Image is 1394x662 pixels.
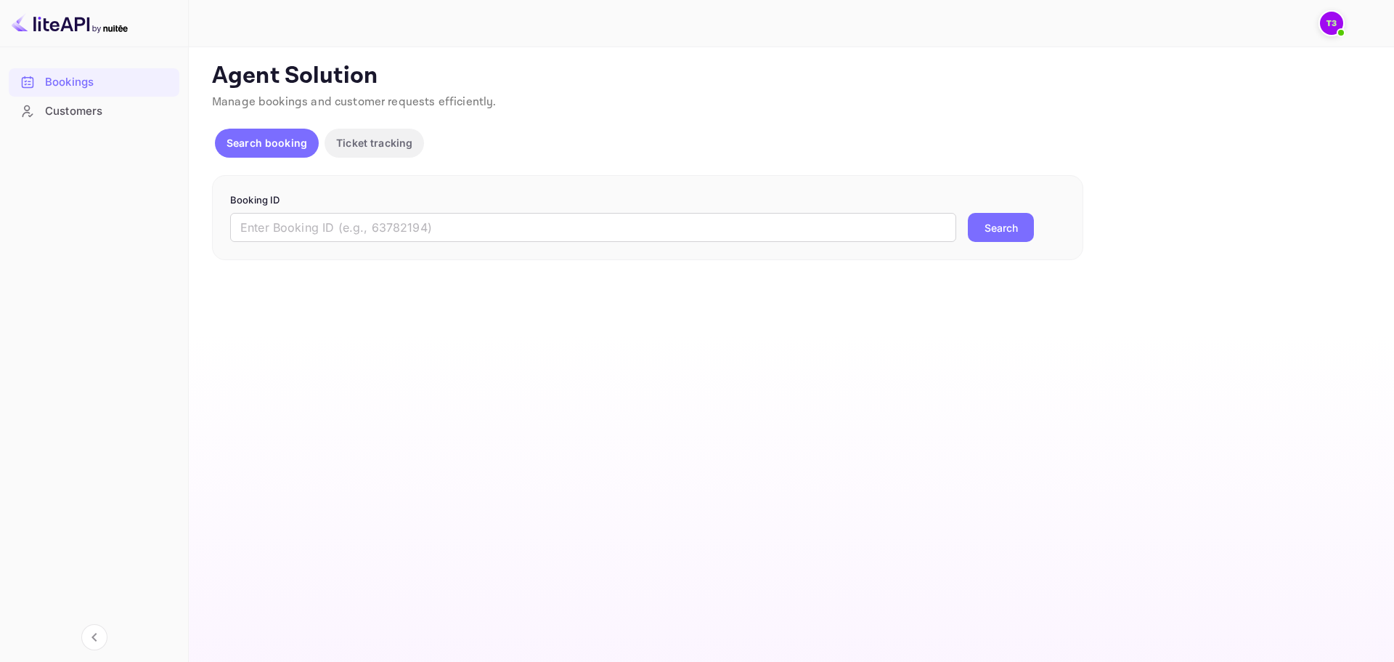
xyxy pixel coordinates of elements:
a: Bookings [9,68,179,95]
button: Collapse navigation [81,624,107,650]
div: Bookings [9,68,179,97]
span: Manage bookings and customer requests efficiently. [212,94,497,110]
a: Customers [9,97,179,124]
div: Customers [45,103,172,120]
p: Booking ID [230,193,1065,208]
div: Customers [9,97,179,126]
p: Search booking [227,135,307,150]
img: Traveloka 3PS02 [1320,12,1343,35]
p: Ticket tracking [336,135,412,150]
button: Search [968,213,1034,242]
p: Agent Solution [212,62,1368,91]
div: Bookings [45,74,172,91]
input: Enter Booking ID (e.g., 63782194) [230,213,956,242]
img: LiteAPI logo [12,12,128,35]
